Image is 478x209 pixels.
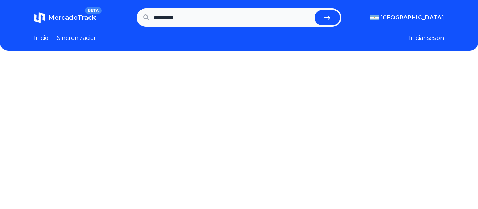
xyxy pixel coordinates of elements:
a: Sincronizacion [57,34,98,42]
span: [GEOGRAPHIC_DATA] [380,13,444,22]
span: BETA [85,7,102,14]
span: MercadoTrack [48,14,96,22]
a: MercadoTrackBETA [34,12,96,23]
button: [GEOGRAPHIC_DATA] [370,13,444,22]
img: MercadoTrack [34,12,45,23]
img: Argentina [370,15,379,20]
a: Inicio [34,34,48,42]
button: Iniciar sesion [409,34,444,42]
